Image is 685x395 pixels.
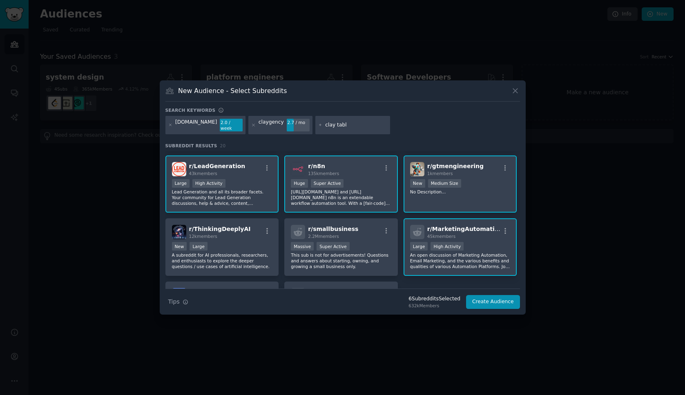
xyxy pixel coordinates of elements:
span: 20 [220,143,226,148]
span: 1k members [427,171,453,176]
div: High Activity [192,179,225,188]
img: gtmengineering [410,162,424,176]
span: r/ ThinkingDeeplyAI [189,226,251,232]
span: 45k members [427,234,455,239]
div: 6 Subreddit s Selected [408,295,460,303]
h3: New Audience - Select Subreddits [178,87,287,95]
div: 2.7 / mo [287,119,310,126]
div: High Activity [431,242,464,251]
div: Super Active [311,179,344,188]
input: New Keyword [325,122,387,129]
div: 632k Members [408,303,460,308]
span: 12k members [189,234,217,239]
h3: Search keywords [165,107,216,113]
span: 135k members [308,171,339,176]
div: Large [190,242,208,251]
span: r/ smallbusiness [308,226,358,232]
div: 2.0 / week [220,119,243,132]
span: Tips [168,297,180,306]
div: Huge [291,179,308,188]
button: Tips [165,295,191,309]
button: Create Audience [466,295,520,309]
p: This sub is not for advertisements! Questions and answers about starting, owning, and growing a s... [291,252,391,269]
span: r/ MarketingAutomation [427,226,502,232]
div: Large [410,242,428,251]
div: Super Active [317,242,350,251]
div: New [172,242,187,251]
div: claygency [259,119,284,132]
span: 2.2M members [308,234,339,239]
div: Large [172,179,190,188]
img: n8n [291,162,305,176]
img: SaaSSales [172,288,186,302]
p: A subreddit for AI professionals, researchers, and enthusiasts to explore the deeper questions / ... [172,252,272,269]
div: Medium Size [428,179,461,188]
p: No Description... [410,189,511,195]
span: r/ LeadGeneration [189,163,245,169]
img: ThinkingDeeplyAI [172,225,186,239]
span: r/ gtmengineering [427,163,484,169]
div: New [410,179,425,188]
img: LeadGeneration [172,162,186,176]
span: Subreddit Results [165,143,217,149]
p: Lead Generation and all its broader facets. Your community for Lead Generation discussions, help ... [172,189,272,206]
span: 43k members [189,171,217,176]
span: r/ n8n [308,163,325,169]
div: [DOMAIN_NAME] [175,119,217,132]
p: An open discussion of Marketing Automation, Email Marketing, and the various benefits and qualiti... [410,252,511,269]
p: [URL][DOMAIN_NAME] and [URL][DOMAIN_NAME] n8n is an extendable workflow automation tool. With a [... [291,189,391,206]
div: Massive [291,242,314,251]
